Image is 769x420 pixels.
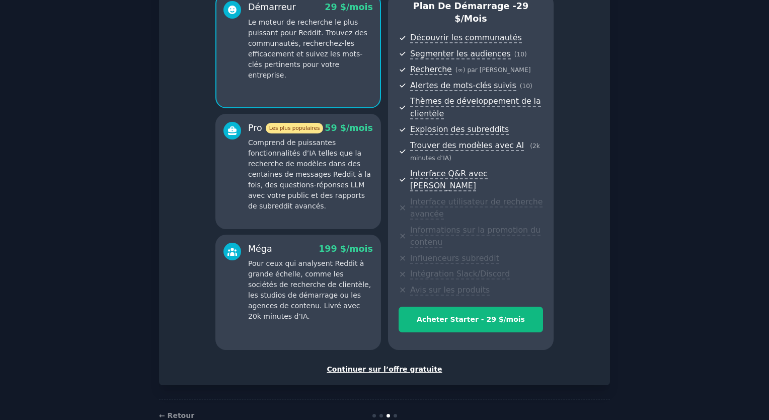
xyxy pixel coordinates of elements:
span: Les plus populaires [266,123,324,133]
span: Explosion des subreddits [410,124,509,135]
span: (10) [514,51,527,58]
span: Influenceurs subreddit [410,253,499,264]
span: Segmenter les audiences [410,49,511,59]
span: Thèmes de développement de la clientèle [410,96,541,119]
span: Informations sur la promotion du contenu [410,225,541,248]
span: Interface utilisateur de recherche avancée [410,197,543,220]
span: 29 $/mois [454,1,528,24]
span: Interface Q&R avec [PERSON_NAME] [410,169,487,192]
p: Comprend de puissantes fonctionnalités d’IA telles que la recherche de modèles dans des centaines... [248,137,373,212]
span: Découvrir les communautés [410,33,522,43]
span: Avis sur les produits [410,285,490,296]
span: Trouver des modèles avec AI [410,141,524,151]
span: 199 $/mois [319,244,373,254]
span: 29 $/mois [325,2,373,12]
button: Acheter Starter - 29 $/mois [399,307,543,332]
p: Pour ceux qui analysent Reddit à grande échelle, comme les sociétés de recherche de clientèle, le... [248,258,373,322]
span: (2k minutes d’IA) [410,143,540,162]
span: Recherche [410,64,452,75]
a: ← Retour [159,411,194,419]
div: Acheter Starter - 29 $/mois [399,314,543,325]
span: 59 $/mois [325,123,373,133]
span: (∞) par [PERSON_NAME] [455,66,531,74]
p: Le moteur de recherche le plus puissant pour Reddit. Trouvez des communautés, recherchez-les effi... [248,17,373,81]
span: Intégration Slack/Discord [410,269,510,279]
font: Démarreur [248,1,296,14]
font: Pro [248,122,262,134]
div: Continuer sur l’offre gratuite [170,364,599,375]
span: Alertes de mots-clés suivis [410,81,516,91]
font: Méga [248,243,272,255]
span: (10) [520,83,532,90]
